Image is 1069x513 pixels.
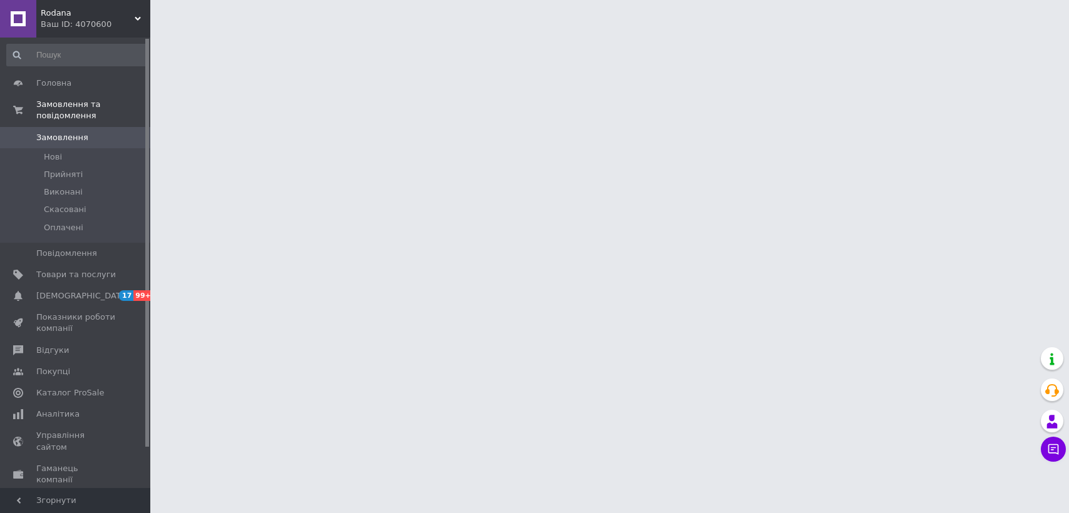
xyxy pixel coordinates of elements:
span: Повідомлення [36,248,97,259]
span: Каталог ProSale [36,387,104,399]
span: Виконані [44,186,83,198]
span: Гаманець компанії [36,463,116,485]
span: 17 [119,290,133,301]
span: Показники роботи компанії [36,312,116,334]
span: Нові [44,151,62,163]
span: Оплачені [44,222,83,233]
span: Аналітика [36,409,80,420]
span: [DEMOGRAPHIC_DATA] [36,290,129,302]
span: Покупці [36,366,70,377]
span: Замовлення та повідомлення [36,99,150,121]
span: Прийняті [44,169,83,180]
button: Чат з покупцем [1041,437,1066,462]
span: Управління сайтом [36,430,116,452]
input: Пошук [6,44,147,66]
div: Ваш ID: 4070600 [41,19,150,30]
span: Головна [36,78,71,89]
span: Відгуки [36,345,69,356]
span: 99+ [133,290,154,301]
span: Rodana [41,8,135,19]
span: Скасовані [44,204,86,215]
span: Замовлення [36,132,88,143]
span: Товари та послуги [36,269,116,280]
